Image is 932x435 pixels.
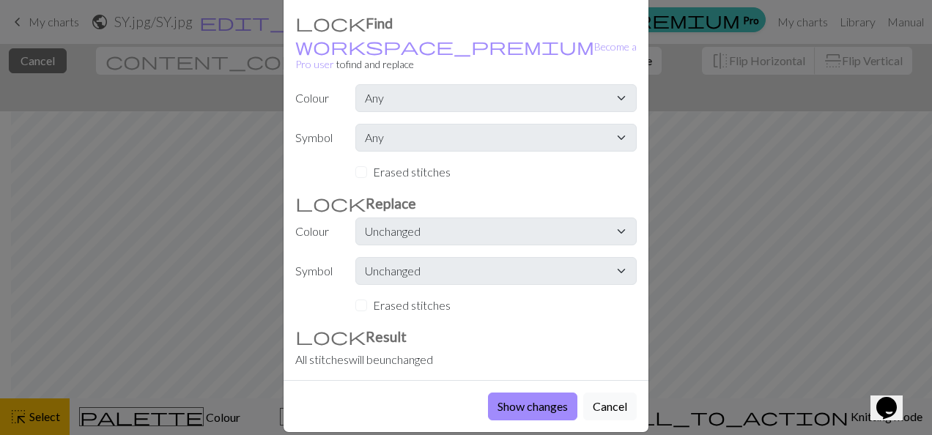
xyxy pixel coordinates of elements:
label: Erased stitches [373,163,451,181]
label: Colour [286,218,347,245]
h3: Result [295,327,637,345]
iframe: chat widget [870,376,917,420]
label: Erased stitches [373,297,451,314]
label: Symbol [286,124,347,152]
label: Symbol [286,257,347,285]
div: All stitches will be unchanged [295,351,637,368]
label: Colour [286,84,347,112]
button: Show changes [488,393,577,420]
h3: Find [295,14,637,31]
h3: Replace [295,194,637,212]
span: workspace_premium [295,36,594,56]
a: Become a Pro user [295,40,637,70]
button: Cancel [583,393,637,420]
small: to find and replace [295,40,637,70]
